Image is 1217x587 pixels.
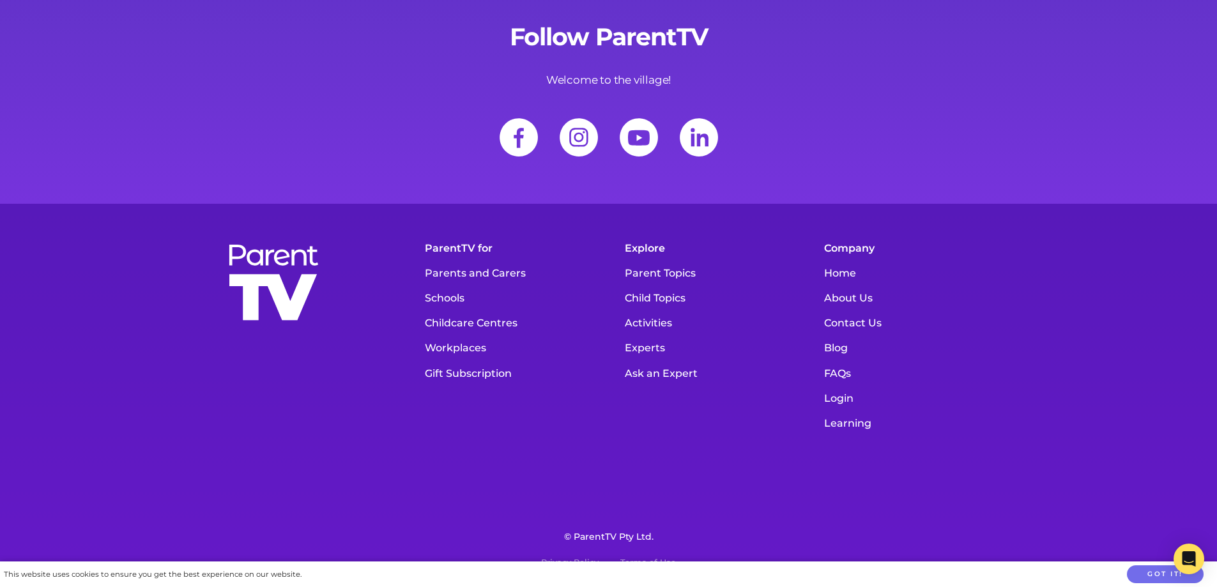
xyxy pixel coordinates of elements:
h2: Follow ParentTV [219,22,999,52]
a: Ask an Expert [618,361,799,386]
a: Childcare Centres [418,310,599,335]
a: Facebook [490,109,547,166]
img: svg+xml;base64,PHN2ZyBoZWlnaHQ9IjgwIiB2aWV3Qm94PSIwIDAgODAuMDAxIDgwIiB3aWR0aD0iODAuMDAxIiB4bWxucz... [610,109,668,166]
h5: ParentTV for [418,236,599,261]
a: Contact Us [818,310,999,335]
a: Workplaces [418,335,599,360]
a: Youtube [610,109,668,166]
a: Privacy Policy [541,558,599,568]
a: Home [818,261,999,286]
a: Schools [418,286,599,310]
a: FAQs [818,361,999,386]
div: This website uses cookies to ensure you get the best experience on our website. [4,568,302,581]
img: social-icon-ig.b812365.svg [550,109,608,166]
a: Login [818,386,999,411]
a: Parents and Carers [418,261,599,286]
a: About Us [818,286,999,310]
img: svg+xml;base64,PHN2ZyBoZWlnaHQ9IjgwIiB2aWV3Qm94PSIwIDAgODAgODAiIHdpZHRoPSI4MCIgeG1sbnM9Imh0dHA6Ly... [670,109,728,166]
a: Parent Topics [618,261,799,286]
a: Learning [818,411,999,436]
img: parenttv-logo-stacked-white.f9d0032.svg [226,242,321,324]
a: Experts [618,335,799,360]
img: svg+xml;base64,PHN2ZyB4bWxucz0iaHR0cDovL3d3dy53My5vcmcvMjAwMC9zdmciIHdpZHRoPSI4MC4wMDEiIGhlaWdodD... [490,109,547,166]
a: LinkedIn [670,109,728,166]
a: Activities [618,310,799,335]
a: Instagram [550,109,608,166]
h5: Explore [618,236,799,261]
a: Gift Subscription [418,361,599,386]
div: Open Intercom Messenger [1174,544,1204,574]
h5: Company [818,236,999,261]
button: Got it! [1127,565,1204,584]
a: Child Topics [618,286,799,310]
a: Blog [818,335,999,360]
p: Welcome to the village! [219,71,999,89]
p: © ParentTV Pty Ltd. [19,531,1198,542]
a: Terms of Use [620,558,676,568]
